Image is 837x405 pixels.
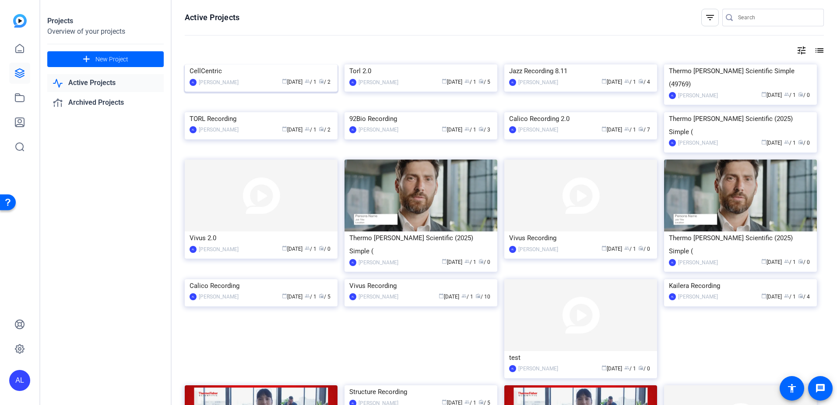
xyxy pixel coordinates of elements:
[518,78,558,87] div: [PERSON_NAME]
[784,293,789,298] span: group
[798,259,803,264] span: radio
[601,126,607,131] span: calendar_today
[47,26,164,37] div: Overview of your projects
[798,259,810,265] span: / 0
[784,294,796,300] span: / 1
[761,293,767,298] span: calendar_today
[669,112,812,139] div: Thermo [PERSON_NAME] Scientific (2025) Simple (
[784,92,789,97] span: group
[478,126,484,131] span: radio
[349,126,356,133] div: AL
[359,258,398,267] div: [PERSON_NAME]
[282,245,287,251] span: calendar_today
[705,12,715,23] mat-icon: filter_list
[761,92,767,97] span: calendar_today
[669,279,812,292] div: Kailera Recording
[442,127,462,133] span: [DATE]
[761,259,767,264] span: calendar_today
[349,79,356,86] div: AL
[509,79,516,86] div: AL
[439,294,459,300] span: [DATE]
[282,79,302,85] span: [DATE]
[478,127,490,133] span: / 3
[305,246,317,252] span: / 1
[638,126,644,131] span: radio
[190,246,197,253] div: AL
[319,78,324,84] span: radio
[185,12,239,23] h1: Active Projects
[798,92,803,97] span: radio
[784,139,789,145] span: group
[784,92,796,98] span: / 1
[349,293,356,300] div: AL
[678,258,718,267] div: [PERSON_NAME]
[464,79,476,85] span: / 1
[319,246,331,252] span: / 0
[47,74,164,92] a: Active Projects
[349,259,356,266] div: AL
[9,370,30,391] div: AL
[761,294,782,300] span: [DATE]
[199,245,239,254] div: [PERSON_NAME]
[359,125,398,134] div: [PERSON_NAME]
[478,78,484,84] span: radio
[442,78,447,84] span: calendar_today
[442,79,462,85] span: [DATE]
[319,127,331,133] span: / 2
[439,293,444,298] span: calendar_today
[475,294,490,300] span: / 10
[319,79,331,85] span: / 2
[796,45,807,56] mat-icon: tune
[787,383,797,394] mat-icon: accessibility
[478,259,490,265] span: / 0
[669,259,676,266] div: AL
[359,292,398,301] div: [PERSON_NAME]
[601,365,607,370] span: calendar_today
[509,351,652,364] div: test
[442,259,447,264] span: calendar_today
[349,112,492,125] div: 92Bio Recording
[464,259,476,265] span: / 1
[509,246,516,253] div: AL
[95,55,128,64] span: New Project
[678,91,718,100] div: [PERSON_NAME]
[305,293,310,298] span: group
[190,112,333,125] div: TORL Recording
[678,139,718,147] div: [PERSON_NAME]
[319,245,324,251] span: radio
[190,79,197,86] div: AL
[601,78,607,84] span: calendar_today
[461,293,467,298] span: group
[638,127,650,133] span: / 7
[813,45,824,56] mat-icon: list
[319,294,331,300] span: / 5
[518,364,558,373] div: [PERSON_NAME]
[509,64,652,78] div: Jazz Recording 8.11
[798,293,803,298] span: radio
[669,231,812,258] div: Thermo [PERSON_NAME] Scientific (2025) Simple (
[601,127,622,133] span: [DATE]
[464,78,470,84] span: group
[349,64,492,78] div: Torl 2.0
[638,246,650,252] span: / 0
[305,79,317,85] span: / 1
[305,127,317,133] span: / 1
[624,78,630,84] span: group
[624,79,636,85] span: / 1
[624,366,636,372] span: / 1
[784,140,796,146] span: / 1
[464,259,470,264] span: group
[47,16,164,26] div: Projects
[761,140,782,146] span: [DATE]
[442,126,447,131] span: calendar_today
[509,112,652,125] div: Calico Recording 2.0
[442,399,447,405] span: calendar_today
[47,51,164,67] button: New Project
[678,292,718,301] div: [PERSON_NAME]
[199,292,239,301] div: [PERSON_NAME]
[669,92,676,99] div: AL
[784,259,789,264] span: group
[638,245,644,251] span: radio
[638,79,650,85] span: / 4
[282,127,302,133] span: [DATE]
